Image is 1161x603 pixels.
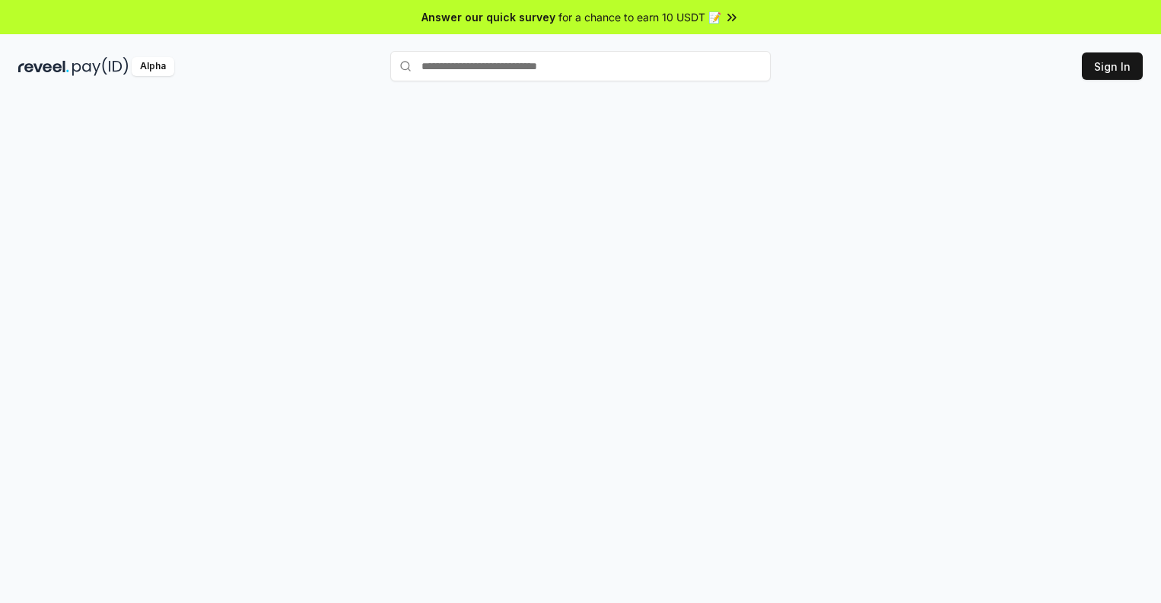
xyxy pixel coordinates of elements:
[72,57,129,76] img: pay_id
[558,9,721,25] span: for a chance to earn 10 USDT 📝
[18,57,69,76] img: reveel_dark
[132,57,174,76] div: Alpha
[1082,52,1143,80] button: Sign In
[421,9,555,25] span: Answer our quick survey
